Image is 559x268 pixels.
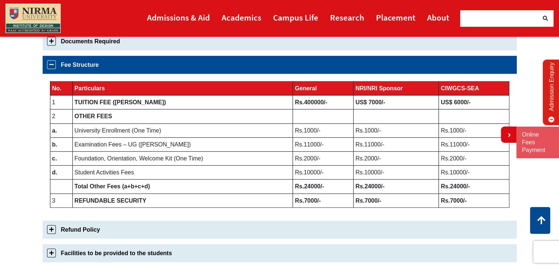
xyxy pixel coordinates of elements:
td: Rs.1000/- [439,123,509,137]
b: Rs.400000/- [295,99,327,105]
b: Rs.7000/- [295,198,320,204]
b: TUITION FEE ([PERSON_NAME]) [75,99,166,105]
a: Admissions & Aid [147,9,210,26]
a: Campus Life [273,9,318,26]
td: Rs.11000/- [439,137,509,151]
b: Total Other Fees (a+b+c+d) [75,183,150,189]
b: NRI/NRI Sponsor [355,85,403,91]
a: Placement [376,9,415,26]
img: main_logo [6,4,61,33]
a: Fee Structure [43,56,517,74]
td: Rs.1000/- [293,123,354,137]
td: Rs.2000/- [439,151,509,165]
b: Rs.7000/- [355,198,381,204]
td: 2 [50,109,72,123]
b: General [295,85,317,91]
td: 3 [50,193,72,207]
td: Rs.2000/- [293,151,354,165]
b: No. [52,85,62,91]
b: CIWGCS-SEA [441,85,479,91]
td: Foundation, Orientation, Welcome Kit (One Time) [72,151,293,165]
td: Rs.1000/- [354,123,439,137]
b: Rs.24000/- [441,183,470,189]
b: REFUNDABLE SECURITY [75,198,147,204]
b: Rs.7000/- [441,198,466,204]
td: University Enrollment (One Time) [72,123,293,137]
b: Rs.24000/- [295,183,324,189]
b: US$ 7000/- [355,99,385,105]
a: Documents Required [43,32,517,50]
a: Research [330,9,364,26]
b: d. [52,169,57,175]
b: c. [52,155,57,162]
td: Rs.10000/- [293,166,354,180]
a: Academics [222,9,261,26]
td: Rs.11000/- [354,137,439,151]
td: Rs.10000/- [439,166,509,180]
b: b. [52,141,57,148]
b: OTHER FEES [75,113,112,119]
td: Rs.2000/- [354,151,439,165]
b: Particulars [75,85,105,91]
b: a. [52,127,57,134]
td: Student Activities Fees [72,166,293,180]
a: Refund Policy [43,221,517,239]
td: Rs.11000/- [293,137,354,151]
td: 1 [50,95,72,109]
td: Examination Fees – UG ([PERSON_NAME]) [72,137,293,151]
a: About [427,9,449,26]
td: Rs.10000/- [354,166,439,180]
b: US$ 6000/- [441,99,470,105]
a: Online Fees Payment [522,131,553,154]
b: Rs.24000/- [355,183,384,189]
a: Facilities to be provided to the students [43,244,517,262]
